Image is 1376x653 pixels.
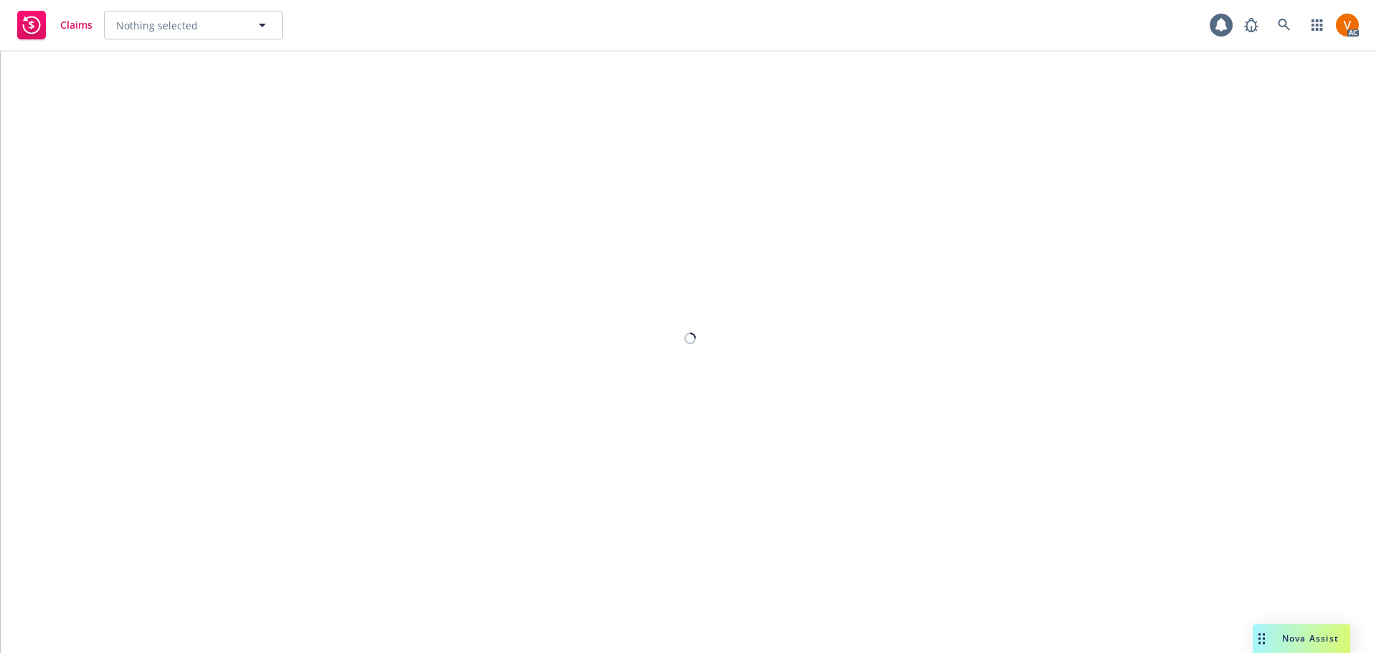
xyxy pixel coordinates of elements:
[1336,14,1359,37] img: photo
[116,18,198,33] span: Nothing selected
[1253,624,1271,653] div: Drag to move
[104,11,283,39] button: Nothing selected
[1303,11,1332,39] a: Switch app
[1270,11,1299,39] a: Search
[1237,11,1266,39] a: Report a Bug
[60,19,92,31] span: Claims
[1253,624,1350,653] button: Nova Assist
[1282,632,1339,644] span: Nova Assist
